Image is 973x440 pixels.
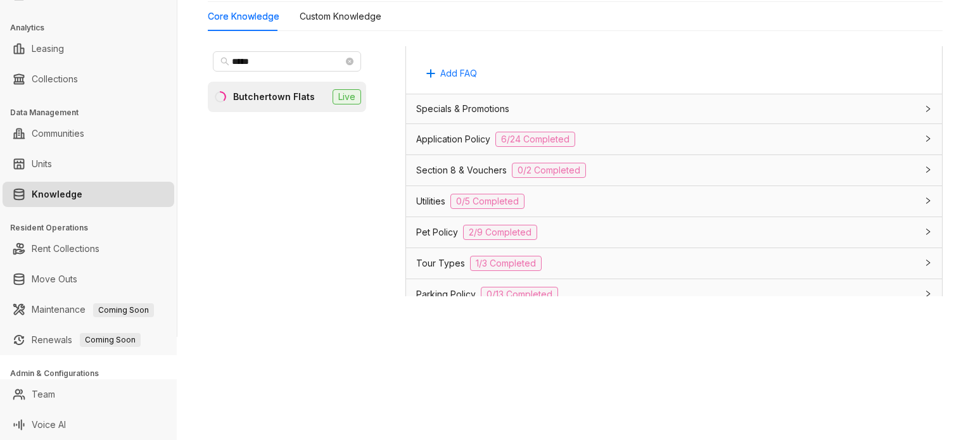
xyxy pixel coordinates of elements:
[32,236,99,261] a: Rent Collections
[333,89,361,104] span: Live
[3,267,174,292] li: Move Outs
[416,256,465,270] span: Tour Types
[32,182,82,207] a: Knowledge
[32,121,84,146] a: Communities
[440,66,477,80] span: Add FAQ
[208,9,279,23] div: Core Knowledge
[416,225,458,239] span: Pet Policy
[495,132,575,147] span: 6/24 Completed
[32,36,64,61] a: Leasing
[32,382,55,407] a: Team
[924,135,932,142] span: collapsed
[3,182,174,207] li: Knowledge
[32,66,78,92] a: Collections
[220,57,229,66] span: search
[32,327,141,353] a: RenewalsComing Soon
[3,151,174,177] li: Units
[10,222,177,234] h3: Resident Operations
[416,287,476,301] span: Parking Policy
[924,105,932,113] span: collapsed
[512,163,586,178] span: 0/2 Completed
[233,90,315,104] div: Butchertown Flats
[416,132,490,146] span: Application Policy
[924,259,932,267] span: collapsed
[346,58,353,65] span: close-circle
[416,63,487,84] button: Add FAQ
[463,225,537,240] span: 2/9 Completed
[3,297,174,322] li: Maintenance
[924,166,932,173] span: collapsed
[406,124,942,154] div: Application Policy6/24 Completed
[924,290,932,298] span: collapsed
[416,102,509,116] span: Specials & Promotions
[93,303,154,317] span: Coming Soon
[32,267,77,292] a: Move Outs
[416,194,445,208] span: Utilities
[406,279,942,310] div: Parking Policy0/13 Completed
[924,228,932,236] span: collapsed
[10,368,177,379] h3: Admin & Configurations
[32,151,52,177] a: Units
[406,186,942,217] div: Utilities0/5 Completed
[80,333,141,347] span: Coming Soon
[3,121,174,146] li: Communities
[470,256,542,271] span: 1/3 Completed
[3,382,174,407] li: Team
[481,287,558,302] span: 0/13 Completed
[450,194,525,209] span: 0/5 Completed
[406,155,942,185] div: Section 8 & Vouchers0/2 Completed
[3,236,174,261] li: Rent Collections
[3,36,174,61] li: Leasing
[300,9,381,23] div: Custom Knowledge
[406,94,942,123] div: Specials & Promotions
[416,163,507,177] span: Section 8 & Vouchers
[3,412,174,437] li: Voice AI
[3,66,174,92] li: Collections
[32,412,66,437] a: Voice AI
[924,197,932,204] span: collapsed
[406,248,942,279] div: Tour Types1/3 Completed
[406,217,942,248] div: Pet Policy2/9 Completed
[3,327,174,353] li: Renewals
[10,107,177,118] h3: Data Management
[10,22,177,34] h3: Analytics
